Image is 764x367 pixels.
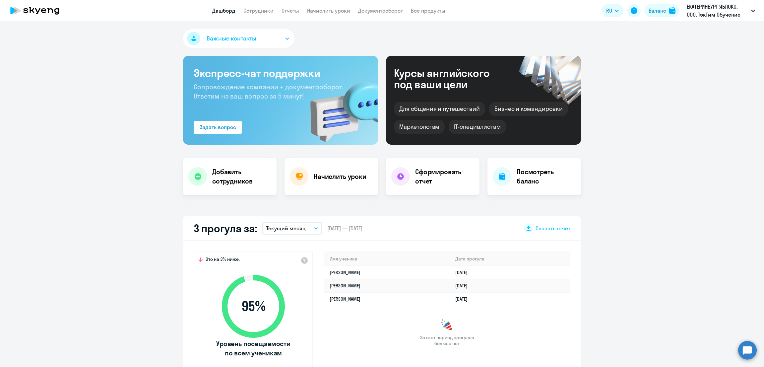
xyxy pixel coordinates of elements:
h4: Начислить уроки [314,172,366,181]
span: RU [606,7,612,15]
span: 95 % [215,298,291,314]
a: Дашборд [212,7,235,14]
th: Имя ученика [324,252,450,266]
a: Начислить уроки [307,7,350,14]
h3: Экспресс-чат поддержки [194,66,367,80]
span: Сопровождение компании + документооборот. Ответим на ваш вопрос за 5 минут! [194,83,344,100]
a: [PERSON_NAME] [330,269,360,275]
a: [PERSON_NAME] [330,283,360,289]
th: Дата прогула [450,252,570,266]
div: Бизнес и командировки [489,102,568,116]
span: Скачать отчет [536,225,570,232]
button: ЕКАТЕРИНБУРГ ЯБЛОКО, ООО, ТэкТим Обучение [683,3,758,19]
div: Курсы английского под ваши цели [394,67,507,90]
img: bg-img [301,70,378,145]
img: congrats [440,319,454,332]
a: [DATE] [455,269,473,275]
div: IT-специалистам [449,120,506,134]
a: [DATE] [455,283,473,289]
span: За этот период прогулов больше нет [419,334,475,346]
a: Документооборот [358,7,403,14]
h2: 3 прогула за: [194,222,257,235]
div: Баланс [649,7,666,15]
a: [DATE] [455,296,473,302]
p: ЕКАТЕРИНБУРГ ЯБЛОКО, ООО, ТэкТим Обучение [687,3,748,19]
button: Задать вопрос [194,121,242,134]
h4: Добавить сотрудников [212,167,271,186]
a: Отчеты [282,7,299,14]
div: Задать вопрос [200,123,236,131]
a: Сотрудники [243,7,274,14]
span: [DATE] — [DATE] [327,225,362,232]
div: Для общения и путешествий [394,102,485,116]
span: Уровень посещаемости по всем ученикам [215,339,291,358]
button: Балансbalance [645,4,679,17]
a: Все продукты [411,7,445,14]
button: Текущий месяц [262,222,322,235]
p: Текущий месяц [266,224,306,232]
a: [PERSON_NAME] [330,296,360,302]
span: Это на 3% ниже, [206,256,240,264]
span: Важные контакты [207,34,256,43]
button: Важные контакты [183,29,294,48]
h4: Посмотреть баланс [517,167,576,186]
h4: Сформировать отчет [415,167,474,186]
div: Маркетологам [394,120,445,134]
img: balance [669,7,675,14]
button: RU [602,4,623,17]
